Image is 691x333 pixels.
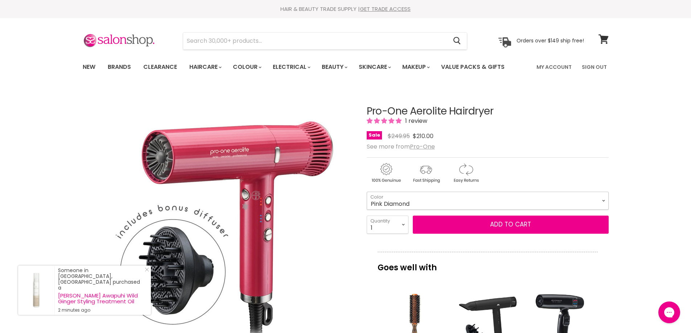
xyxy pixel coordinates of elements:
a: New [77,59,101,75]
a: Skincare [353,59,395,75]
a: Value Packs & Gifts [436,59,510,75]
small: 2 minutes ago [58,307,144,313]
h1: Pro-One Aerolite Hairdryer [367,106,609,117]
div: HAIR & BEAUTY TRADE SUPPLY | [74,5,618,13]
a: Haircare [184,59,226,75]
button: Add to cart [413,216,609,234]
img: shipping.gif [407,162,445,184]
a: Electrical [267,59,315,75]
img: returns.gif [447,162,485,184]
span: $210.00 [413,132,433,140]
a: Visit product page [18,266,54,315]
nav: Main [74,57,618,78]
a: Beauty [316,59,352,75]
p: Orders over $149 ship free! [517,37,584,44]
a: Colour [227,59,266,75]
input: Search [183,33,448,49]
iframe: Gorgias live chat messenger [655,299,684,326]
a: GET TRADE ACCESS [360,5,411,13]
select: Quantity [367,216,408,234]
a: Sign Out [577,59,611,75]
a: Close Notification [142,267,149,275]
form: Product [183,32,467,50]
svg: Close Icon [145,267,149,272]
a: Clearance [138,59,182,75]
span: 1 review [403,117,427,125]
button: Search [448,33,467,49]
span: 5.00 stars [367,117,403,125]
a: Makeup [397,59,434,75]
ul: Main menu [77,57,521,78]
a: Brands [102,59,136,75]
p: Goes well with [378,252,598,276]
a: My Account [532,59,576,75]
span: Sale [367,131,382,140]
span: $249.95 [388,132,410,140]
span: See more from [367,142,435,151]
img: genuine.gif [367,162,405,184]
a: [PERSON_NAME] Awapuhi Wild Ginger Styling Treatment Oil [58,293,144,304]
div: Someone in [GEOGRAPHIC_DATA], [GEOGRAPHIC_DATA] purchased a [58,267,144,313]
a: Pro-One [410,142,435,151]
